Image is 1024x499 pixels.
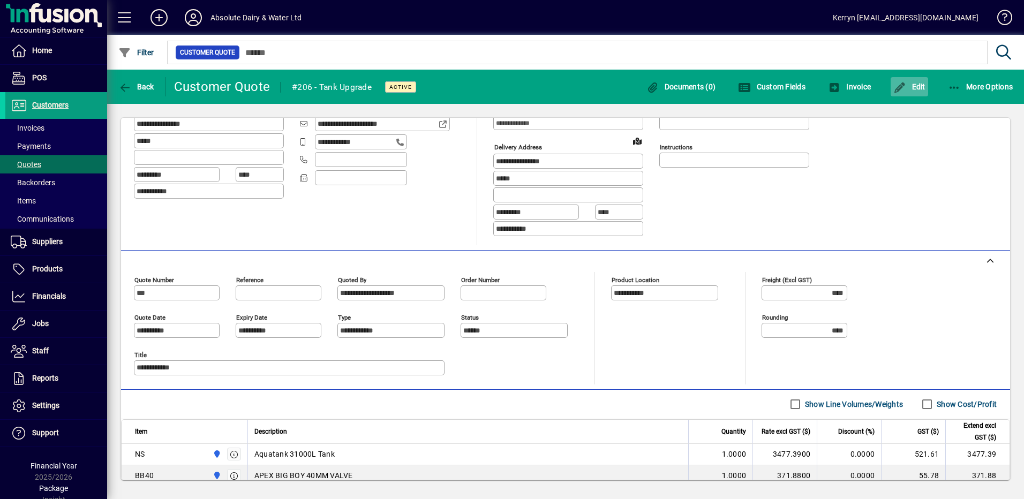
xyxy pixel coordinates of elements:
a: Communications [5,210,107,228]
a: POS [5,65,107,92]
span: Support [32,428,59,437]
mat-label: Reference [236,276,263,283]
a: Suppliers [5,229,107,255]
a: Invoices [5,119,107,137]
mat-label: Status [461,313,479,321]
span: Matata Road [210,470,222,481]
a: Backorders [5,173,107,192]
mat-label: Quote date [134,313,165,321]
span: Aquatank 31000L Tank [254,449,335,459]
div: Absolute Dairy & Water Ltd [210,9,302,26]
mat-label: Title [134,351,147,358]
div: 3477.3900 [759,449,810,459]
td: 0.0000 [817,444,881,465]
span: Invoices [11,124,44,132]
button: Edit [891,77,928,96]
td: 371.88 [945,465,1010,487]
td: 55.78 [881,465,945,487]
span: Filter [118,48,154,57]
a: Staff [5,338,107,365]
span: Invoice [828,82,871,91]
span: Payments [11,142,51,150]
span: Description [254,426,287,437]
span: Extend excl GST ($) [952,420,996,443]
button: More Options [945,77,1016,96]
a: Jobs [5,311,107,337]
span: Communications [11,215,74,223]
span: Quotes [11,160,41,169]
mat-label: Rounding [762,313,788,321]
span: GST ($) [917,426,939,437]
button: Add [142,8,176,27]
span: Backorders [11,178,55,187]
button: Documents (0) [643,77,718,96]
mat-label: Type [338,313,351,321]
span: Edit [893,82,925,91]
div: Kerryn [EMAIL_ADDRESS][DOMAIN_NAME] [833,9,978,26]
mat-label: Quote number [134,276,174,283]
app-page-header-button: Back [107,77,166,96]
span: Matata Road [210,448,222,460]
a: Quotes [5,155,107,173]
mat-label: Expiry date [236,313,267,321]
span: 1.0000 [722,449,747,459]
button: Invoice [825,77,874,96]
span: POS [32,73,47,82]
div: BB40 [135,470,154,481]
button: Filter [116,43,157,62]
button: Custom Fields [735,77,808,96]
span: 1.0000 [722,470,747,481]
span: Jobs [32,319,49,328]
span: Quantity [721,426,746,437]
a: View on map [629,132,646,149]
a: Home [5,37,107,64]
span: Active [389,84,412,90]
mat-label: Product location [612,276,659,283]
td: 3477.39 [945,444,1010,465]
label: Show Line Volumes/Weights [803,399,903,410]
div: Customer Quote [174,78,270,95]
span: Items [11,196,36,205]
a: Knowledge Base [989,2,1011,37]
mat-label: Quoted by [338,276,366,283]
span: Back [118,82,154,91]
button: Back [116,77,157,96]
td: 521.61 [881,444,945,465]
span: Discount (%) [838,426,875,437]
span: Financial Year [31,462,77,470]
span: Customer Quote [180,47,235,58]
a: Settings [5,392,107,419]
a: Products [5,256,107,283]
a: Reports [5,365,107,392]
span: Customers [32,101,69,109]
span: Home [32,46,52,55]
span: Documents (0) [646,82,716,91]
mat-label: Freight (excl GST) [762,276,812,283]
span: Staff [32,346,49,355]
span: Item [135,426,148,437]
span: APEX BIG BOY 40MM VALVE [254,470,353,481]
a: Items [5,192,107,210]
span: Custom Fields [738,82,805,91]
span: Financials [32,292,66,300]
span: Settings [32,401,59,410]
span: Reports [32,374,58,382]
span: Suppliers [32,237,63,246]
span: Rate excl GST ($) [762,426,810,437]
mat-label: Order number [461,276,500,283]
div: #206 - Tank Upgrade [292,79,372,96]
a: Support [5,420,107,447]
button: Profile [176,8,210,27]
mat-label: Instructions [660,143,692,151]
label: Show Cost/Profit [935,399,997,410]
span: Package [39,484,68,493]
span: Products [32,264,63,273]
a: Payments [5,137,107,155]
span: More Options [948,82,1013,91]
td: 0.0000 [817,465,881,487]
div: 371.8800 [759,470,810,481]
div: NS [135,449,145,459]
a: Financials [5,283,107,310]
